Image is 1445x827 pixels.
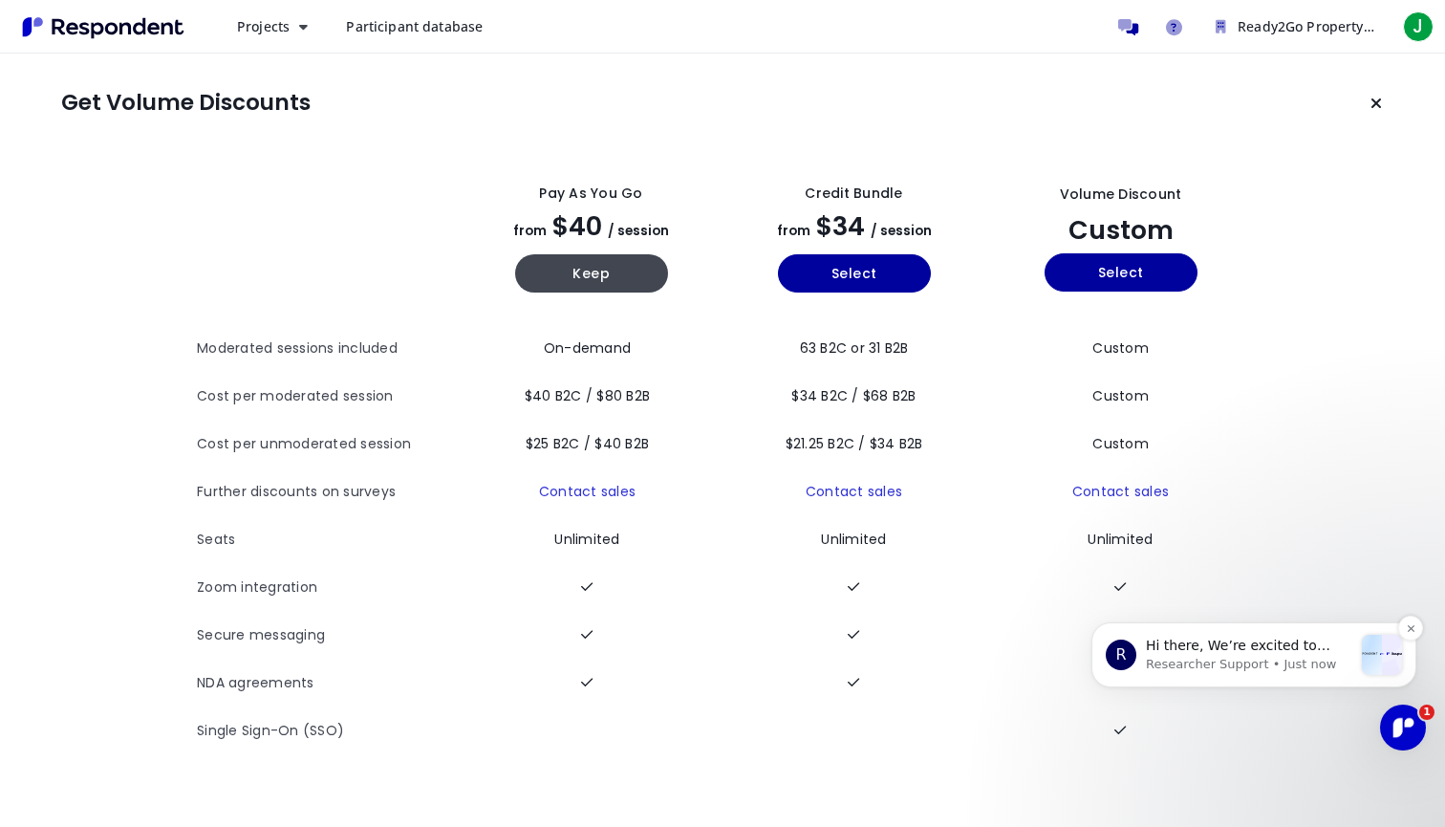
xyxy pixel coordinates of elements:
[197,325,460,373] th: Moderated sessions included
[29,63,354,128] div: message notification from Researcher Support, Just now. Hi there, We’re excited to share that our...
[61,90,311,117] h1: Get Volume Discounts
[197,468,460,516] th: Further discounts on surveys
[526,434,649,453] span: $25 B2C / $40 B2B
[539,184,642,204] div: Pay as you go
[1357,84,1395,122] button: Keep current plan
[513,222,547,240] span: from
[777,222,810,240] span: from
[331,10,498,44] a: Participant database
[197,516,460,564] th: Seats
[1092,434,1149,453] span: Custom
[786,434,923,453] span: $21.25 B2C / $34 B2B
[197,373,460,421] th: Cost per moderated session
[197,564,460,612] th: Zoom integration
[515,254,668,293] button: Keep current yearly payg plan
[335,56,360,81] button: Dismiss notification
[222,10,323,44] button: Projects
[1154,8,1193,46] a: Help and support
[1063,559,1445,775] iframe: Intercom notifications message
[1092,386,1149,405] span: Custom
[1399,10,1437,44] button: J
[197,612,460,660] th: Secure messaging
[778,254,931,293] button: Select yearly basic plan
[525,386,650,405] span: $40 B2C / $80 B2B
[806,482,902,501] a: Contact sales
[608,222,669,240] span: / session
[539,482,636,501] a: Contact sales
[346,17,483,35] span: Participant database
[805,184,902,204] div: Credit Bundle
[1200,10,1391,44] button: Ready2Go Property Solutions LLC Team
[1060,185,1182,205] div: Volume Discount
[800,338,909,358] span: 63 B2C or 31 B2B
[1045,253,1197,292] button: Select yearly custom_static plan
[816,208,865,244] span: $34
[83,97,290,114] p: Message from Researcher Support, sent Just now
[1109,8,1147,46] a: Message participants
[1072,482,1169,501] a: Contact sales
[544,338,631,358] span: On-demand
[1419,705,1434,720] span: 1
[237,17,290,35] span: Projects
[1092,338,1149,358] span: Custom
[871,222,932,240] span: / session
[1068,212,1174,248] span: Custom
[197,421,460,468] th: Cost per unmoderated session
[197,660,460,707] th: NDA agreements
[83,78,275,303] span: Hi there, We’re excited to share that our site and platform have had a refresh! While the look is...
[554,530,619,549] span: Unlimited
[552,208,602,244] span: $40
[791,386,916,405] span: $34 B2C / $68 B2B
[15,11,191,43] img: Respondent
[821,530,886,549] span: Unlimited
[1403,11,1434,42] span: J
[1088,530,1153,549] span: Unlimited
[197,707,460,755] th: Single Sign-On (SSO)
[1380,705,1426,751] iframe: Intercom live chat
[43,80,74,111] div: Profile image for Researcher Support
